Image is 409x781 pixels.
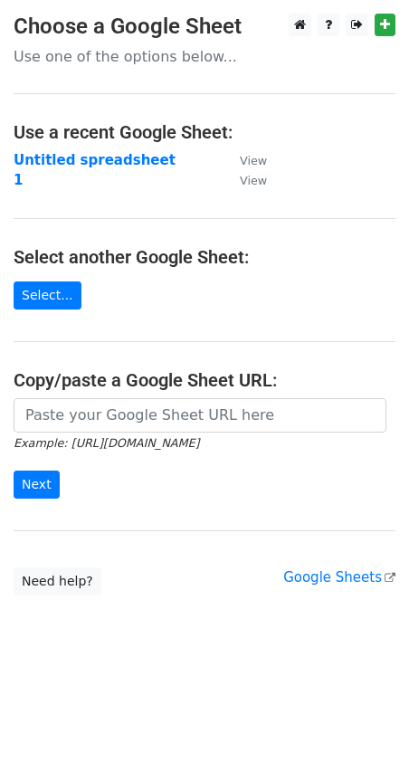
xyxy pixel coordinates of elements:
a: 1 [14,172,23,188]
a: Google Sheets [283,569,395,586]
h4: Copy/paste a Google Sheet URL: [14,369,395,391]
a: Untitled spreadsheet [14,152,176,168]
a: View [222,152,267,168]
h4: Use a recent Google Sheet: [14,121,395,143]
a: View [222,172,267,188]
small: View [240,154,267,167]
h4: Select another Google Sheet: [14,246,395,268]
p: Use one of the options below... [14,47,395,66]
a: Select... [14,281,81,310]
small: View [240,174,267,187]
a: Need help? [14,567,101,595]
small: Example: [URL][DOMAIN_NAME] [14,436,199,450]
input: Paste your Google Sheet URL here [14,398,386,433]
h3: Choose a Google Sheet [14,14,395,40]
input: Next [14,471,60,499]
